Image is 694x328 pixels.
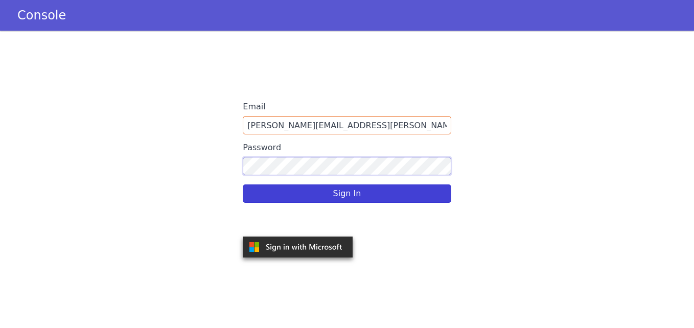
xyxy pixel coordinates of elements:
[243,138,451,157] label: Password
[243,98,451,116] label: Email
[243,237,353,257] img: azure.svg
[243,116,451,134] input: Email
[5,8,78,22] a: Console
[243,184,451,203] button: Sign In
[238,211,360,233] iframe: Sign in with Google Button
